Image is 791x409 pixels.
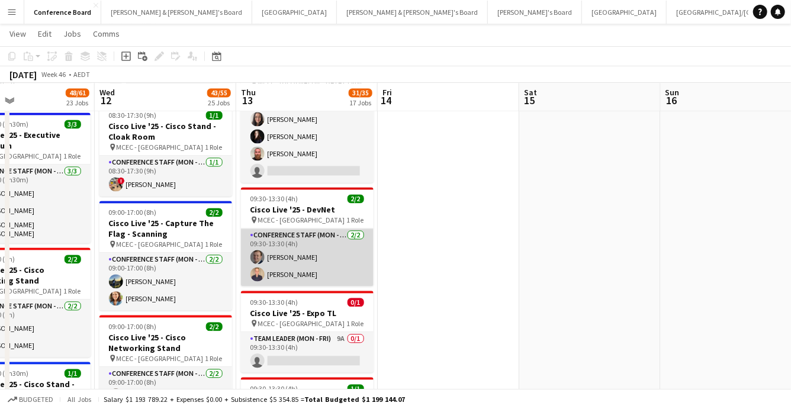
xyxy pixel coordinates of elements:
h3: Cisco Live '25 - Expo TL [241,308,374,318]
span: Jobs [63,28,81,39]
div: Salary $1 193 789.22 + Expenses $0.00 + Subsistence $5 354.85 = [104,395,405,404]
span: 3/3 [65,120,81,128]
span: 48/61 [66,88,89,97]
a: Edit [33,26,56,41]
span: 2/2 [206,322,223,331]
app-card-role: Conference Staff (Mon - Fri)16A3/409:30-13:30 (4h)[PERSON_NAME][PERSON_NAME][PERSON_NAME] [241,91,374,182]
span: 1 Role [64,152,81,160]
app-job-card: 09:00-17:00 (8h)2/2Cisco Live '25 - Capture The Flag - Scanning MCEC - [GEOGRAPHIC_DATA]1 RoleCon... [99,201,232,310]
button: [PERSON_NAME] & [PERSON_NAME]'s Board [337,1,488,24]
span: 15 [522,94,537,107]
span: 1 Role [205,240,223,249]
app-card-role: Team Leader (Mon - Fri)9A0/109:30-13:30 (4h) [241,332,374,372]
span: MCEC - [GEOGRAPHIC_DATA] [117,354,204,363]
a: Jobs [59,26,86,41]
span: 16 [664,94,680,107]
span: 09:00-17:00 (8h) [109,208,157,217]
span: 1 Role [347,319,364,328]
h3: Cisco Live '25 - DevNet [241,204,374,215]
span: 1 Role [205,354,223,363]
a: Comms [88,26,124,41]
span: MCEC - [GEOGRAPHIC_DATA] [117,143,204,152]
span: 13 [239,94,256,107]
span: 0/1 [348,298,364,307]
app-card-role: Conference Staff (Mon - Fri)2/209:30-13:30 (4h)[PERSON_NAME][PERSON_NAME] [241,228,374,286]
span: 2/2 [206,208,223,217]
span: Sun [665,87,680,98]
span: 09:30-13:30 (4h) [250,194,298,203]
app-job-card: 09:30-13:30 (4h)2/2Cisco Live '25 - DevNet MCEC - [GEOGRAPHIC_DATA]1 RoleConference Staff (Mon - ... [241,187,374,286]
span: 2/2 [65,255,81,263]
span: Week 46 [39,70,69,79]
button: Budgeted [6,393,55,406]
span: Budgeted [19,395,53,404]
a: View [5,26,31,41]
app-job-card: 08:30-17:30 (9h)1/1Cisco Live '25 - Cisco Stand - Cloak Room MCEC - [GEOGRAPHIC_DATA]1 RoleConfer... [99,104,232,196]
span: 1 Role [347,215,364,224]
button: [GEOGRAPHIC_DATA] [252,1,337,24]
span: 1/1 [348,384,364,393]
button: [GEOGRAPHIC_DATA] [582,1,667,24]
span: View [9,28,26,39]
span: Total Budgeted $1 199 144.07 [304,395,405,404]
div: AEDT [73,70,90,79]
span: Wed [99,87,115,98]
span: 2/2 [348,194,364,203]
div: 23 Jobs [66,98,89,107]
span: All jobs [65,395,94,404]
span: 1/1 [206,111,223,120]
span: Edit [38,28,52,39]
span: Sat [524,87,537,98]
app-card-role: Conference Staff (Mon - Fri)1/108:30-17:30 (9h)![PERSON_NAME] [99,156,232,196]
span: 09:00-17:00 (8h) [109,322,157,331]
span: 1 Role [64,286,81,295]
app-card-role: Conference Staff (Mon - Fri)2/209:00-17:00 (8h)[PERSON_NAME][PERSON_NAME] [99,253,232,310]
span: 12 [98,94,115,107]
span: 31/35 [349,88,372,97]
div: 17 Jobs [349,98,372,107]
button: Conference Board [24,1,101,24]
span: MCEC - [GEOGRAPHIC_DATA] [117,240,204,249]
div: 25 Jobs [208,98,230,107]
span: 14 [381,94,392,107]
span: 43/55 [207,88,231,97]
button: [PERSON_NAME] & [PERSON_NAME]'s Board [101,1,252,24]
span: ! [118,177,125,184]
span: Thu [241,87,256,98]
button: [PERSON_NAME]'s Board [488,1,582,24]
div: [DATE] [9,69,37,80]
h3: Cisco Live '25 - Cisco Stand - Cloak Room [99,121,232,142]
h3: Cisco Live '25 - Capture The Flag - Scanning [99,218,232,239]
app-job-card: 09:30-13:30 (4h)0/1Cisco Live '25 - Expo TL MCEC - [GEOGRAPHIC_DATA]1 RoleTeam Leader (Mon - Fri)... [241,291,374,372]
span: 08:30-17:30 (9h) [109,111,157,120]
span: 09:30-13:30 (4h) [250,384,298,393]
span: 1/1 [65,369,81,378]
span: MCEC - [GEOGRAPHIC_DATA] [258,215,345,224]
span: 1 Role [205,143,223,152]
h3: Cisco Live '25 - Cisco Networking Stand [99,332,232,353]
span: Fri [382,87,392,98]
span: MCEC - [GEOGRAPHIC_DATA] [258,319,345,328]
span: 09:30-13:30 (4h) [250,298,298,307]
span: Comms [93,28,120,39]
